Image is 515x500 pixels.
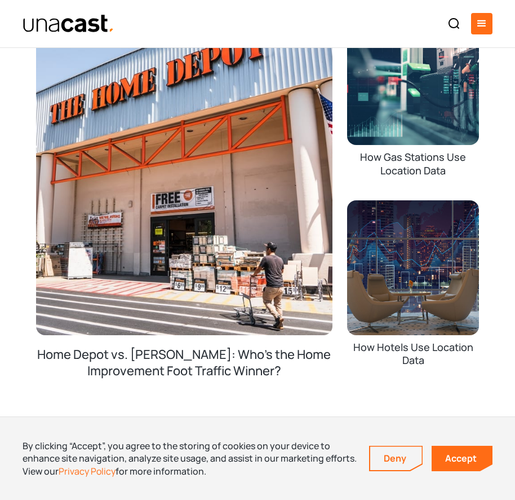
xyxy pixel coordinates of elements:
img: How Hotels Use Location Data [347,200,479,335]
div: How Gas Stations Use Location Data [347,151,479,177]
a: Home Depot vs. [PERSON_NAME]: Who's the Home Improvement Foot Traffic Winner? [36,10,332,410]
div: How Hotels Use Location Data [347,341,479,367]
img: How Gas Stations Use Location Data [347,10,479,145]
a: How Hotels Use Location Data [347,200,479,391]
img: Search icon [447,17,461,30]
a: Accept [432,446,492,471]
img: Unacast text logo [23,14,114,34]
div: Home Depot vs. [PERSON_NAME]: Who's the Home Improvement Foot Traffic Winner? [36,347,332,409]
div: By clicking “Accept”, you agree to the storing of cookies on your device to enhance site navigati... [23,440,358,477]
a: How Gas Stations Use Location Data [347,10,479,200]
img: Home Depot vs. Lowe's: Who's the Home Improvement Foot Traffic Winner? [36,10,332,335]
a: home [23,14,114,34]
a: Privacy Policy [59,465,116,477]
a: Deny [370,446,422,470]
div: menu [471,13,492,34]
